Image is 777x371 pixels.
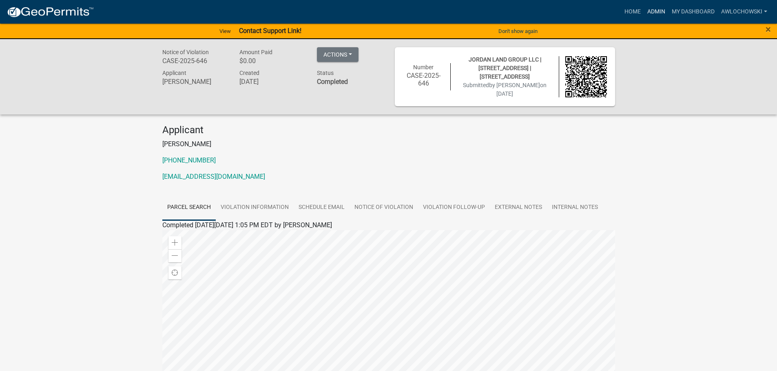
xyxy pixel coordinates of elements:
a: Violation Information [216,195,294,221]
h6: CASE-2025-646 [403,72,445,87]
h4: Applicant [162,124,615,136]
div: Find my location [168,266,182,279]
button: Actions [317,47,359,62]
a: [PHONE_NUMBER] [162,156,216,164]
a: Admin [644,4,669,20]
span: × [766,24,771,35]
h6: $0.00 [239,57,305,65]
span: JORDAN LAND GROUP LLC | [STREET_ADDRESS] | [STREET_ADDRESS] [469,56,541,80]
span: Number [413,64,434,70]
h6: [PERSON_NAME] [162,78,228,86]
a: [EMAIL_ADDRESS][DOMAIN_NAME] [162,173,265,180]
span: Amount Paid [239,49,272,55]
a: awlochowski [718,4,770,20]
span: Applicant [162,70,186,76]
p: [PERSON_NAME] [162,139,615,149]
button: Don't show again [495,24,541,38]
a: Schedule Email [294,195,350,221]
span: by [PERSON_NAME] [489,82,540,88]
h6: [DATE] [239,78,305,86]
a: My Dashboard [669,4,718,20]
span: Submitted on [DATE] [463,82,547,97]
a: Internal Notes [547,195,603,221]
a: View [216,24,234,38]
div: Zoom in [168,236,182,249]
a: External Notes [490,195,547,221]
a: Violation Follow-up [418,195,490,221]
button: Close [766,24,771,34]
a: Notice of Violation [350,195,418,221]
strong: Contact Support Link! [239,27,301,35]
a: Home [621,4,644,20]
span: Status [317,70,334,76]
span: Notice of Violation [162,49,209,55]
div: Zoom out [168,249,182,262]
strong: Completed [317,78,348,86]
span: Created [239,70,259,76]
span: Completed [DATE][DATE] 1:05 PM EDT by [PERSON_NAME] [162,221,332,229]
a: Parcel search [162,195,216,221]
img: QR code [565,56,607,98]
h6: CASE-2025-646 [162,57,228,65]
